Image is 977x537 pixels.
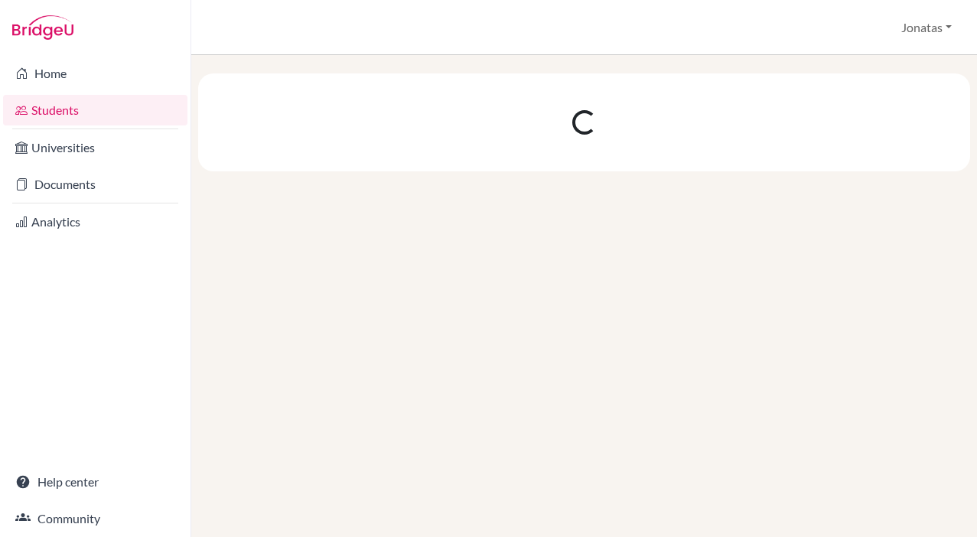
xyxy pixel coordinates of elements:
[3,95,187,125] a: Students
[3,207,187,237] a: Analytics
[3,132,187,163] a: Universities
[3,503,187,534] a: Community
[3,467,187,497] a: Help center
[894,13,959,42] button: Jonatas
[12,15,73,40] img: Bridge-U
[3,58,187,89] a: Home
[3,169,187,200] a: Documents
